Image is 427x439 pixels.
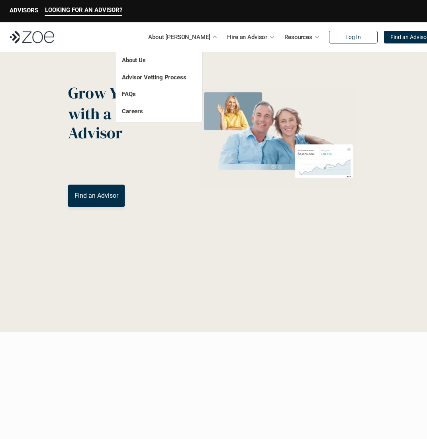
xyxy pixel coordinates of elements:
a: Advisor Vetting Process [122,74,186,81]
p: About [PERSON_NAME] [148,31,210,43]
a: Log In [329,31,378,43]
a: About Us [122,57,146,64]
p: Find an Advisor [74,192,118,199]
p: ADVISORS [10,7,38,14]
p: Loremipsum: *DolOrsi Ametconsecte adi Eli Seddoeius tem inc utlaboreet. Dol 4717 MagNaal Enimadmi... [78,287,349,307]
p: Grow Your Wealth with a Financial Advisor [68,77,198,142]
p: Log In [345,34,361,41]
a: Find an Advisor [68,185,125,207]
a: Careers [122,108,143,115]
img: Zoe Financial Hero Image [198,89,359,187]
a: FAQs [122,91,135,98]
p: Hire an Advisor [227,31,267,43]
p: You deserve an advisor you can trust. [PERSON_NAME], hire, and invest with vetted, fiduciary, fin... [68,152,198,175]
p: Resources [284,31,312,43]
em: The information in the visuals above is for illustrative purposes only and does not represent an ... [214,192,343,195]
p: LOOKING FOR AN ADVISOR? [45,6,122,14]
